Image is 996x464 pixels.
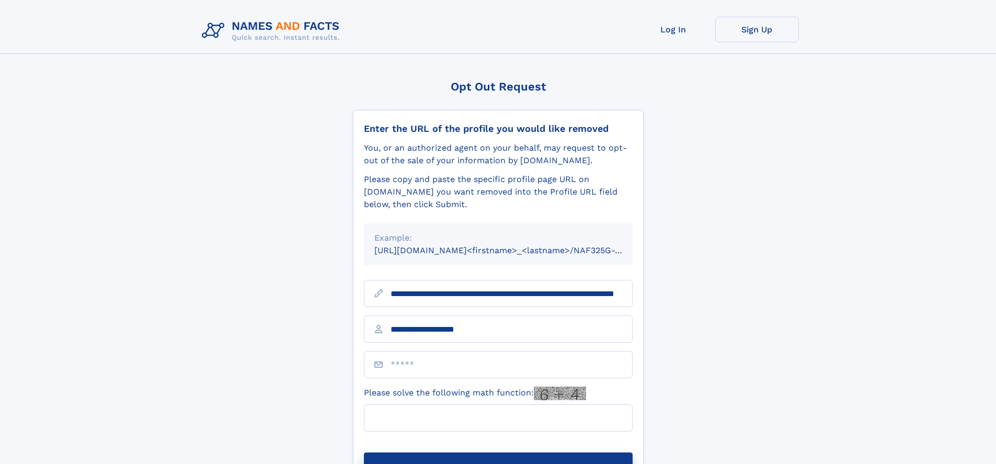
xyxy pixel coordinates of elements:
[353,80,644,93] div: Opt Out Request
[374,245,652,255] small: [URL][DOMAIN_NAME]<firstname>_<lastname>/NAF325G-xxxxxxxx
[632,17,715,42] a: Log In
[364,142,633,167] div: You, or an authorized agent on your behalf, may request to opt-out of the sale of your informatio...
[374,232,622,244] div: Example:
[364,123,633,134] div: Enter the URL of the profile you would like removed
[198,17,348,45] img: Logo Names and Facts
[364,387,586,400] label: Please solve the following math function:
[715,17,799,42] a: Sign Up
[364,173,633,211] div: Please copy and paste the specific profile page URL on [DOMAIN_NAME] you want removed into the Pr...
